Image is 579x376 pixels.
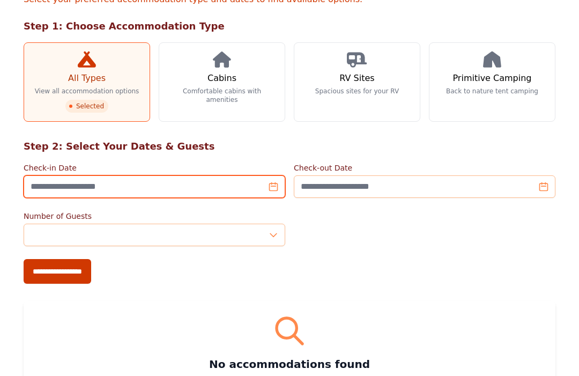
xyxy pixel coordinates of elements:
a: RV Sites Spacious sites for your RV [294,42,420,122]
label: Check-out Date [294,163,555,173]
h3: Primitive Camping [453,72,532,85]
a: All Types View all accommodation options Selected [24,42,150,122]
p: Back to nature tent camping [446,87,538,95]
label: Number of Guests [24,211,285,222]
label: Check-in Date [24,163,285,173]
h3: All Types [68,72,106,85]
a: Primitive Camping Back to nature tent camping [429,42,555,122]
p: Spacious sites for your RV [315,87,399,95]
h2: Step 2: Select Your Dates & Guests [24,139,555,154]
p: View all accommodation options [35,87,139,95]
p: Comfortable cabins with amenities [168,87,276,104]
h2: Step 1: Choose Accommodation Type [24,19,555,34]
span: Selected [65,100,108,113]
h3: No accommodations found [36,357,543,372]
h3: Cabins [207,72,236,85]
a: Cabins Comfortable cabins with amenities [159,42,285,122]
h3: RV Sites [339,72,374,85]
